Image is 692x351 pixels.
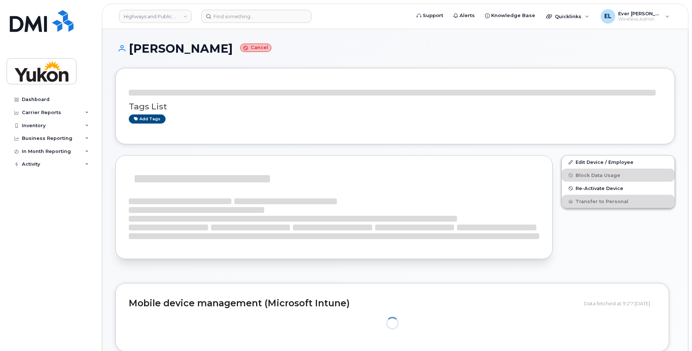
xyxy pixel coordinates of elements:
[129,298,578,308] h2: Mobile device management (Microsoft Intune)
[129,114,166,124] a: Add tags
[576,186,623,191] span: Re-Activate Device
[240,44,271,52] small: Cancel
[562,169,675,182] button: Block Data Usage
[115,42,675,55] h1: [PERSON_NAME]
[129,102,661,111] h3: Tags List
[562,195,675,208] button: Transfer to Personal
[562,182,675,195] button: Re-Activate Device
[562,156,675,169] a: Edit Device / Employee
[584,296,656,310] div: Data fetched at 9:27 [DATE]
